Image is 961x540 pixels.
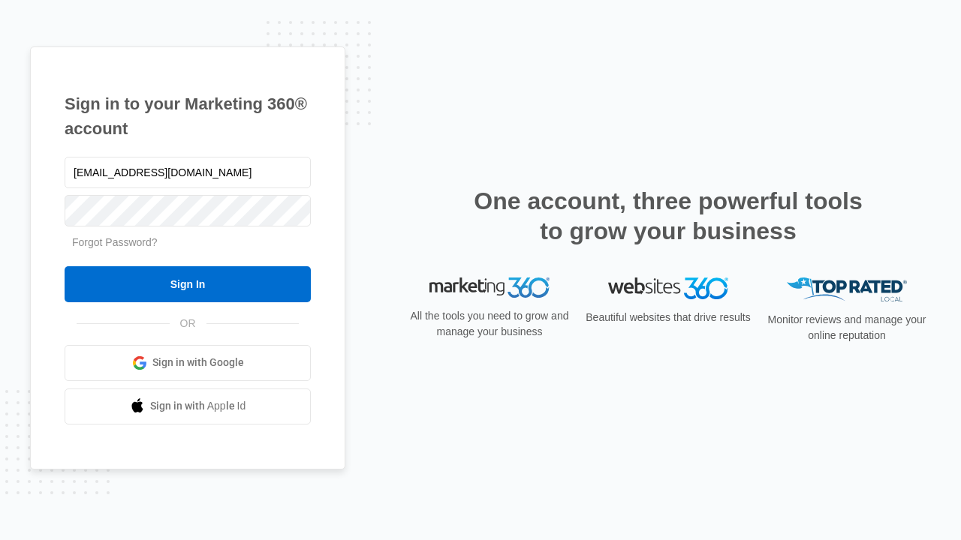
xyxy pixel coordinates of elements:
[584,310,752,325] p: Beautiful websites that drive results
[150,398,246,414] span: Sign in with Apple Id
[152,355,244,370] span: Sign in with Google
[405,308,574,340] p: All the tools you need to grow and manage your business
[65,91,311,141] h1: Sign in to your Marketing 360® account
[170,316,206,331] span: OR
[65,157,311,188] input: Email
[763,312,931,343] p: Monitor reviews and manage your online reputation
[429,277,550,298] img: Marketing 360
[65,388,311,424] a: Sign in with Apple Id
[65,345,311,381] a: Sign in with Google
[608,277,728,299] img: Websites 360
[65,266,311,302] input: Sign In
[469,186,867,246] h2: One account, three powerful tools to grow your business
[787,277,907,302] img: Top Rated Local
[72,236,158,248] a: Forgot Password?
